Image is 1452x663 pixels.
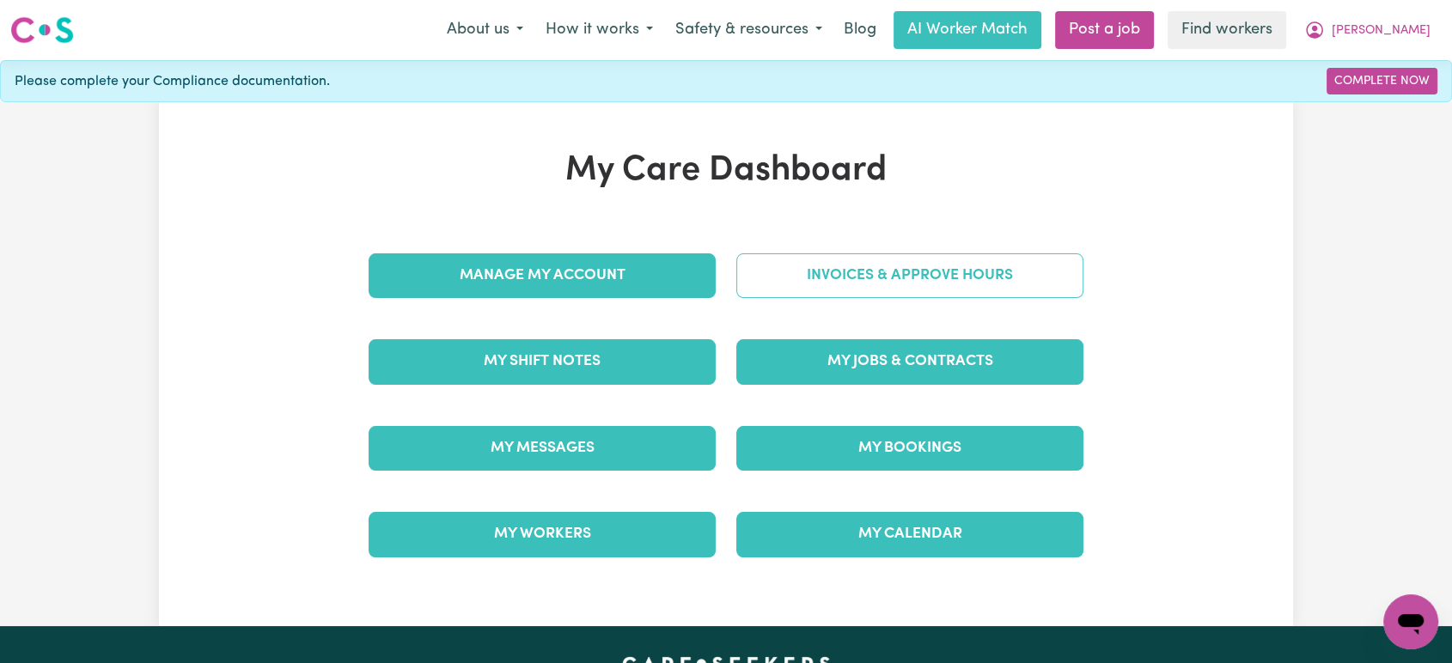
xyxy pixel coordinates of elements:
a: My Jobs & Contracts [736,339,1083,384]
img: Careseekers logo [10,15,74,46]
button: How it works [534,12,664,48]
a: Blog [833,11,887,49]
a: My Calendar [736,512,1083,557]
a: Careseekers logo [10,10,74,50]
a: Post a job [1055,11,1154,49]
a: Manage My Account [369,253,716,298]
button: About us [436,12,534,48]
a: Find workers [1168,11,1286,49]
a: AI Worker Match [894,11,1041,49]
button: My Account [1293,12,1442,48]
h1: My Care Dashboard [358,150,1094,192]
a: My Messages [369,426,716,471]
button: Safety & resources [664,12,833,48]
a: Invoices & Approve Hours [736,253,1083,298]
iframe: Button to launch messaging window [1383,594,1438,649]
a: My Shift Notes [369,339,716,384]
a: Complete Now [1327,68,1437,94]
a: My Bookings [736,426,1083,471]
span: Please complete your Compliance documentation. [15,71,330,92]
span: [PERSON_NAME] [1332,21,1431,40]
a: My Workers [369,512,716,557]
